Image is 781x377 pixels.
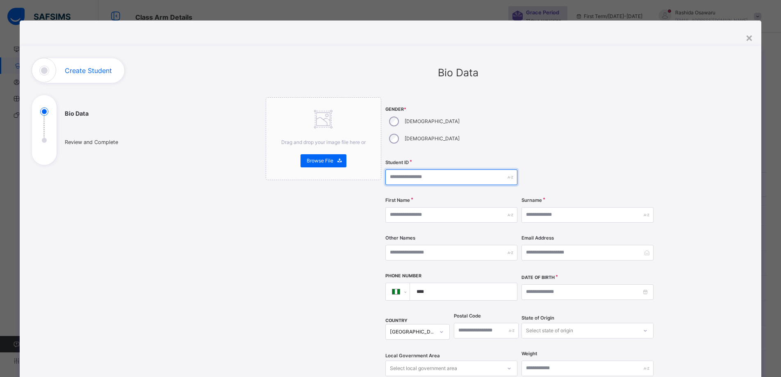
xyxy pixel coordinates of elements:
[454,313,481,320] label: Postal Code
[65,67,112,74] h1: Create Student
[385,197,410,204] label: First Name
[521,274,555,281] label: Date of Birth
[405,135,460,142] label: [DEMOGRAPHIC_DATA]
[390,361,457,376] div: Select local government area
[281,139,366,145] span: Drag and drop your image file here or
[385,318,408,323] span: COUNTRY
[385,352,440,359] span: Local Government Area
[521,235,554,242] label: Email Address
[745,29,753,46] div: ×
[307,157,333,165] span: Browse File
[521,315,554,322] span: State of Origin
[390,328,435,336] div: [GEOGRAPHIC_DATA]
[266,97,381,180] div: Drag and drop your image file here orBrowse File
[521,197,542,204] label: Surname
[521,350,537,357] label: Weight
[385,106,517,113] span: Gender
[438,66,478,79] span: Bio Data
[385,273,421,279] label: Phone Number
[405,118,460,125] label: [DEMOGRAPHIC_DATA]
[385,159,409,166] label: Student ID
[526,323,573,338] div: Select state of origin
[385,235,415,242] label: Other Names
